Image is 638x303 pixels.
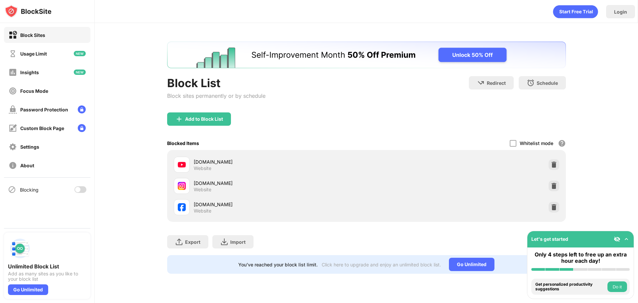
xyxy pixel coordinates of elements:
[20,125,64,131] div: Custom Block Page
[194,187,211,193] div: Website
[194,165,211,171] div: Website
[9,124,17,132] img: customize-block-page-off.svg
[531,236,568,242] div: Let's get started
[194,208,211,214] div: Website
[520,140,553,146] div: Whitelist mode
[8,263,86,270] div: Unlimited Block List
[5,5,52,18] img: logo-blocksite.svg
[238,262,318,267] div: You’ve reached your block list limit.
[614,9,627,15] div: Login
[178,203,186,211] img: favicons
[9,143,17,151] img: settings-off.svg
[194,180,367,187] div: [DOMAIN_NAME]
[8,271,86,282] div: Add as many sites as you like to your block list
[20,144,39,150] div: Settings
[614,236,620,242] img: eye-not-visible.svg
[20,187,39,193] div: Blocking
[9,87,17,95] img: focus-off.svg
[185,116,223,122] div: Add to Block List
[194,201,367,208] div: [DOMAIN_NAME]
[167,76,266,90] div: Block List
[74,70,86,75] img: new-icon.svg
[8,284,48,295] div: Go Unlimited
[20,107,68,112] div: Password Protection
[537,80,558,86] div: Schedule
[535,282,606,292] div: Get personalized productivity suggestions
[8,236,32,260] img: push-block-list.svg
[487,80,506,86] div: Redirect
[9,68,17,76] img: insights-off.svg
[9,105,17,114] img: password-protection-off.svg
[9,50,17,58] img: time-usage-off.svg
[531,251,630,264] div: Only 4 steps left to free up an extra hour each day!
[167,42,566,68] iframe: Banner
[230,239,246,245] div: Import
[20,163,34,168] div: About
[167,140,199,146] div: Blocked Items
[78,124,86,132] img: lock-menu.svg
[607,281,627,292] button: Do it
[449,258,494,271] div: Go Unlimited
[8,186,16,194] img: blocking-icon.svg
[167,92,266,99] div: Block sites permanently or by schedule
[78,105,86,113] img: lock-menu.svg
[74,51,86,56] img: new-icon.svg
[9,161,17,170] img: about-off.svg
[20,32,45,38] div: Block Sites
[178,182,186,190] img: favicons
[9,31,17,39] img: block-on.svg
[623,236,630,242] img: omni-setup-toggle.svg
[322,262,441,267] div: Click here to upgrade and enjoy an unlimited block list.
[20,88,48,94] div: Focus Mode
[178,161,186,169] img: favicons
[20,70,39,75] div: Insights
[20,51,47,57] div: Usage Limit
[194,158,367,165] div: [DOMAIN_NAME]
[553,5,598,18] div: animation
[185,239,200,245] div: Export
